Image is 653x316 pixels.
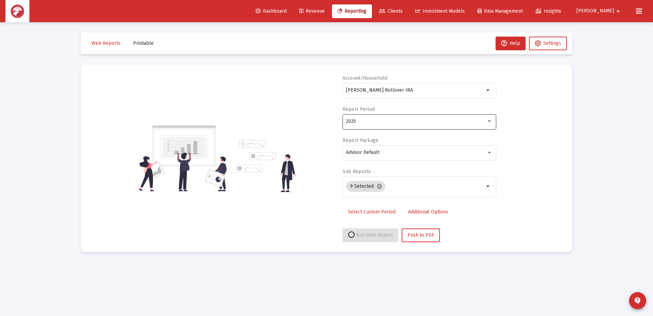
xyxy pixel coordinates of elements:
img: Dashboard [11,4,24,18]
button: Web Reports [86,37,126,50]
button: Help [496,37,526,50]
button: Push to PDF [402,228,440,242]
button: Printable [128,37,159,50]
span: Push to PDF [407,232,434,238]
span: Printable [133,40,154,46]
input: Search or select an account or household [346,88,484,93]
label: Sub Reports [343,169,371,174]
button: [PERSON_NAME] [568,4,630,18]
mat-icon: contact_support [634,297,642,305]
mat-chip: 9 Selected [346,181,385,192]
img: reporting [138,124,232,192]
a: Reporting [332,4,372,18]
span: Investment Models [415,8,465,14]
span: [PERSON_NAME] [576,8,614,14]
label: Account/Household [343,75,388,81]
img: reporting-alt [236,140,295,192]
span: Data Management [477,8,523,14]
span: Help [501,40,520,46]
a: Clients [374,4,408,18]
span: Settings [543,40,561,46]
span: Revenue [299,8,325,14]
span: Insights [536,8,561,14]
button: Settings [529,37,567,50]
a: Investment Models [410,4,470,18]
span: Additional Options [408,209,448,215]
mat-icon: arrow_drop_down [484,182,492,190]
mat-chip-list: Selection [346,180,484,193]
a: Revenue [294,4,330,18]
span: Clients [379,8,403,14]
span: Select Custom Period [348,209,395,215]
span: Web Reports [92,40,121,46]
a: Dashboard [250,4,292,18]
a: Insights [530,4,567,18]
span: Dashboard [256,8,287,14]
mat-icon: arrow_drop_down [484,86,492,94]
span: Run Web Report [348,232,393,238]
mat-icon: cancel [376,183,383,189]
mat-icon: arrow_drop_down [614,4,622,18]
label: Report Package [343,137,379,143]
span: Advisor Default [346,149,379,155]
span: 2025 [346,118,356,124]
label: Report Period [343,106,375,112]
button: Run Web Report [343,228,398,242]
span: Reporting [337,8,366,14]
a: Data Management [472,4,528,18]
